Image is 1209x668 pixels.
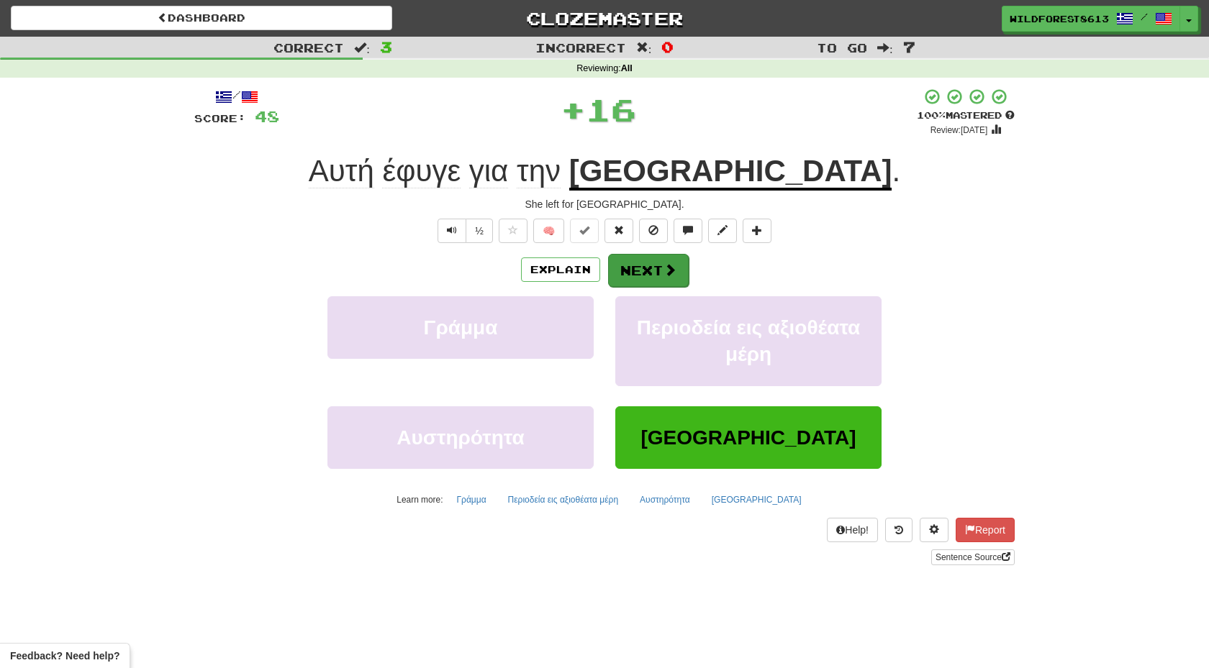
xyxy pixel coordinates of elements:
[448,489,494,511] button: Γράμμα
[639,219,668,243] button: Ignore sentence (alt+i)
[521,257,600,282] button: Explain
[354,42,370,54] span: :
[636,42,652,54] span: :
[615,296,882,386] button: Περιοδεία εις αξιοθέατα μέρη
[255,107,279,125] span: 48
[1002,6,1180,32] a: WildForest8613 /
[674,219,702,243] button: Discuss sentence (alt+u)
[435,219,493,243] div: Text-to-speech controls
[424,316,498,339] span: Γράμμα
[892,154,900,188] span: .
[380,38,392,55] span: 3
[661,38,674,55] span: 0
[414,6,795,31] a: Clozemaster
[327,296,594,359] button: Γράμμα
[903,38,915,55] span: 7
[273,40,344,55] span: Correct
[533,219,564,243] button: 🧠
[608,254,689,287] button: Next
[931,549,1015,565] a: Sentence Source
[535,40,626,55] span: Incorrect
[877,42,893,54] span: :
[637,316,861,365] span: Περιοδεία εις αξιοθέατα μέρη
[917,109,1015,122] div: Mastered
[569,154,892,191] u: [GEOGRAPHIC_DATA]
[10,649,119,663] span: Open feedback widget
[327,406,594,469] button: Αυστηρότητα
[885,518,913,542] button: Round history (alt+y)
[817,40,867,55] span: To go
[917,109,946,121] span: 100 %
[194,88,279,106] div: /
[194,112,246,124] span: Score:
[704,489,810,511] button: [GEOGRAPHIC_DATA]
[397,426,524,449] span: Αυστηρότητα
[11,6,392,30] a: Dashboard
[570,219,599,243] button: Set this sentence to 100% Mastered (alt+m)
[956,518,1015,542] button: Report
[621,63,633,73] strong: All
[469,154,509,188] span: για
[438,219,466,243] button: Play sentence audio (ctl+space)
[194,197,1015,211] div: She left for [GEOGRAPHIC_DATA].
[640,426,856,449] span: [GEOGRAPHIC_DATA]
[615,406,882,469] button: [GEOGRAPHIC_DATA]
[517,154,561,188] span: την
[930,125,988,135] small: Review: [DATE]
[827,518,878,542] button: Help!
[604,219,633,243] button: Reset to 0% Mastered (alt+r)
[1010,12,1109,25] span: WildForest8613
[382,154,461,188] span: έφυγε
[743,219,771,243] button: Add to collection (alt+a)
[586,91,636,127] span: 16
[500,489,627,511] button: Περιοδεία εις αξιοθέατα μέρη
[499,219,527,243] button: Favorite sentence (alt+f)
[561,88,586,131] span: +
[632,489,698,511] button: Αυστηρότητα
[708,219,737,243] button: Edit sentence (alt+d)
[466,219,493,243] button: ½
[1141,12,1148,22] span: /
[309,154,374,188] span: Αυτή
[397,495,443,505] small: Learn more:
